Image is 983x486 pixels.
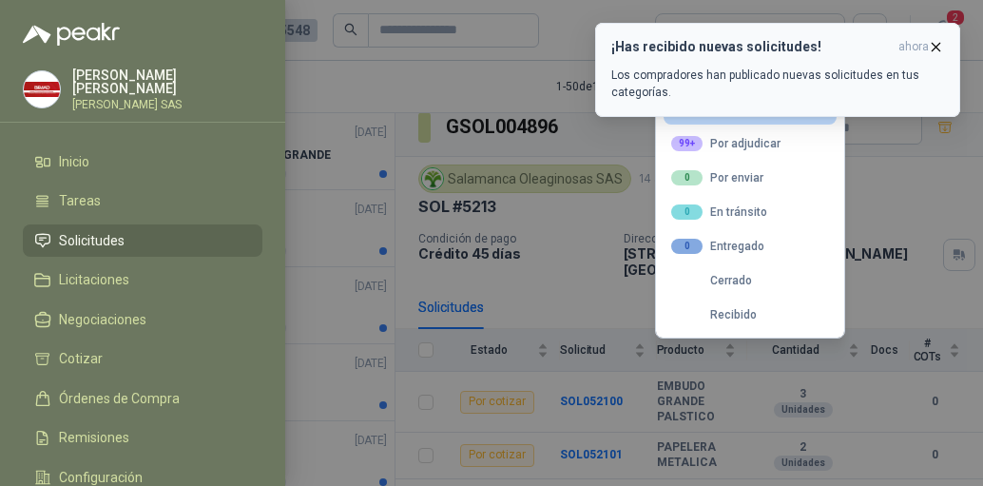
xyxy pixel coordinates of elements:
[664,197,837,227] button: 0En tránsito
[24,71,60,107] img: Company Logo
[23,224,262,257] a: Solicitudes
[59,430,129,445] span: Remisiones
[664,163,837,193] button: 0Por enviar
[23,23,120,46] img: Logo peakr
[671,170,703,185] div: 0
[23,185,262,218] a: Tareas
[23,422,262,455] a: Remisiones
[23,264,262,297] a: Licitaciones
[611,67,944,101] p: Los compradores han publicado nuevas solicitudes en tus categorías.
[595,23,960,117] button: ¡Has recibido nuevas solicitudes!ahora Los compradores han publicado nuevas solicitudes en tus ca...
[671,204,767,220] div: En tránsito
[671,239,764,254] div: Entregado
[898,39,929,55] span: ahora
[23,303,262,336] a: Negociaciones
[72,99,262,110] p: [PERSON_NAME] SAS
[59,312,146,327] span: Negociaciones
[59,154,89,169] span: Inicio
[59,272,129,287] span: Licitaciones
[671,136,781,151] div: Por adjudicar
[671,239,703,254] div: 0
[671,170,763,185] div: Por enviar
[59,351,103,366] span: Cotizar
[23,343,262,376] a: Cotizar
[664,265,837,296] button: Cerrado
[59,193,101,208] span: Tareas
[23,382,262,415] a: Órdenes de Compra
[59,391,180,406] span: Órdenes de Compra
[671,274,752,287] div: Cerrado
[664,128,837,159] button: 99+Por adjudicar
[23,146,262,178] a: Inicio
[72,68,262,95] p: [PERSON_NAME] [PERSON_NAME]
[671,308,757,321] div: Recibido
[664,231,837,262] button: 0Entregado
[59,233,125,248] span: Solicitudes
[59,470,143,485] span: Configuración
[671,204,703,220] div: 0
[664,300,837,330] button: Recibido
[611,39,891,55] h3: ¡Has recibido nuevas solicitudes!
[671,136,703,151] div: 99+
